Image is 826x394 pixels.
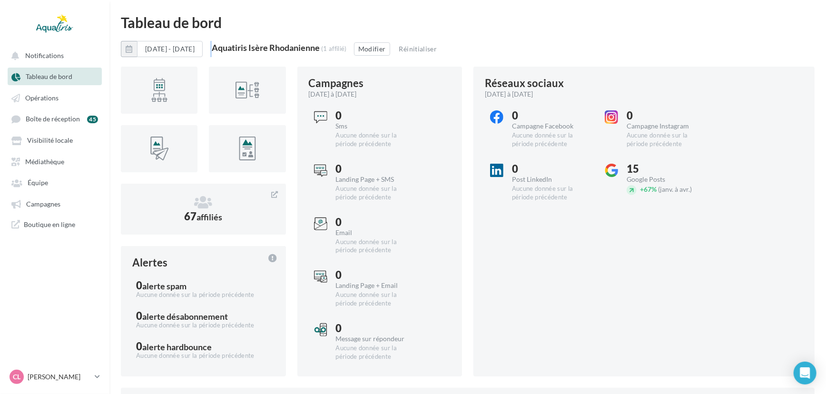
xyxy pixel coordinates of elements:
[26,115,80,123] span: Boîte de réception
[627,110,706,121] div: 0
[8,368,102,386] a: CL [PERSON_NAME]
[512,123,591,129] div: Campagne Facebook
[336,229,415,236] div: Email
[26,200,60,208] span: Campagnes
[512,164,591,174] div: 0
[512,185,591,202] div: Aucune donnée sur la période précédente
[13,372,20,382] span: CL
[137,41,203,57] button: [DATE] - [DATE]
[6,195,104,212] a: Campagnes
[28,179,48,187] span: Équipe
[6,131,104,148] a: Visibilité locale
[336,335,415,342] div: Message sur répondeur
[136,321,271,330] div: Aucune donnée sur la période précédente
[627,131,706,148] div: Aucune donnée sur la période précédente
[121,41,203,57] button: [DATE] - [DATE]
[354,42,390,56] button: Modifier
[395,43,441,55] button: Réinitialiser
[627,123,706,129] div: Campagne Instagram
[6,110,104,128] a: Boîte de réception 45
[627,164,706,174] div: 15
[25,94,59,102] span: Opérations
[336,282,415,289] div: Landing Page + Email
[336,185,415,202] div: Aucune donnée sur la période précédente
[27,137,73,145] span: Visibilité locale
[132,257,167,268] div: Alertes
[136,291,271,299] div: Aucune donnée sur la période précédente
[512,131,591,148] div: Aucune donnée sur la période précédente
[658,185,692,193] span: (janv. à avr.)
[184,210,222,223] span: 67
[87,116,98,123] div: 45
[142,312,228,321] div: alerte désabonnement
[6,89,104,106] a: Opérations
[25,158,64,166] span: Médiathèque
[336,123,415,129] div: Sms
[794,362,816,384] div: Open Intercom Messenger
[336,238,415,255] div: Aucune donnée sur la période précédente
[136,311,271,321] div: 0
[485,89,533,99] span: [DATE] à [DATE]
[336,131,415,148] div: Aucune donnée sur la période précédente
[24,220,75,229] span: Boutique en ligne
[336,176,415,183] div: Landing Page + SMS
[142,343,212,351] div: alerte hardbounce
[6,68,104,85] a: Tableau de bord
[6,153,104,170] a: Médiathèque
[197,212,222,222] span: affiliés
[640,185,644,193] span: +
[212,43,320,52] div: Aquatiris Isère Rhodanienne
[485,78,564,89] div: Réseaux sociaux
[336,110,415,121] div: 0
[336,291,415,308] div: Aucune donnée sur la période précédente
[321,45,347,52] div: (1 affilié)
[142,282,187,290] div: alerte spam
[512,176,591,183] div: Post LinkedIn
[6,174,104,191] a: Équipe
[136,280,271,291] div: 0
[309,78,364,89] div: Campagnes
[136,341,271,352] div: 0
[309,89,357,99] span: [DATE] à [DATE]
[6,47,100,64] button: Notifications
[136,352,271,360] div: Aucune donnée sur la période précédente
[26,73,72,81] span: Tableau de bord
[25,51,64,59] span: Notifications
[336,164,415,174] div: 0
[6,216,104,233] a: Boutique en ligne
[336,217,415,227] div: 0
[336,270,415,280] div: 0
[28,372,91,382] p: [PERSON_NAME]
[627,176,706,183] div: Google Posts
[640,185,657,193] span: 67%
[336,323,415,334] div: 0
[336,344,415,361] div: Aucune donnée sur la période précédente
[512,110,591,121] div: 0
[121,15,815,30] div: Tableau de bord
